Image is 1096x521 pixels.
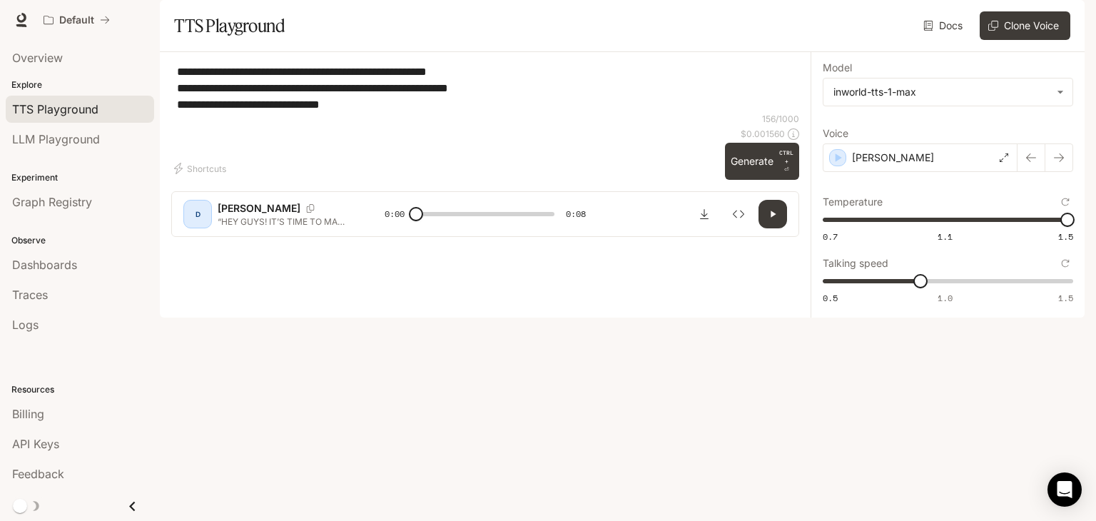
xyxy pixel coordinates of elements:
span: 1.5 [1058,231,1073,243]
p: Talking speed [823,258,888,268]
div: inworld-tts-1-max [833,85,1050,99]
span: 0.7 [823,231,838,243]
button: Inspect [724,200,753,228]
button: GenerateCTRL +⏎ [725,143,799,180]
h1: TTS Playground [174,11,285,40]
button: Download audio [690,200,719,228]
p: Default [59,14,94,26]
span: 0:08 [566,207,586,221]
p: ⏎ [779,148,793,174]
button: All workspaces [37,6,116,34]
button: Shortcuts [171,157,232,180]
p: CTRL + [779,148,793,166]
p: Temperature [823,197,883,207]
span: 1.1 [938,231,953,243]
p: Voice [823,128,848,138]
p: Model [823,63,852,73]
span: 0.5 [823,292,838,304]
button: Clone Voice [980,11,1070,40]
a: Docs [920,11,968,40]
button: Reset to default [1057,194,1073,210]
div: D [186,203,209,226]
button: Copy Voice ID [300,204,320,213]
span: 1.5 [1058,292,1073,304]
button: Reset to default [1057,256,1073,271]
p: $ 0.001560 [741,128,785,140]
p: 156 / 1000 [762,113,799,125]
div: Open Intercom Messenger [1047,472,1082,507]
p: “HEY GUYS! IT’S TIME TO MAKE THE TOUGHEST CHOICES EVER! 😱 SCROLL THROUGH AND PICK YOUR FAVORITE… ... [218,216,350,228]
p: [PERSON_NAME] [852,151,934,165]
span: 1.0 [938,292,953,304]
p: [PERSON_NAME] [218,201,300,216]
div: inworld-tts-1-max [823,79,1072,106]
span: 0:00 [385,207,405,221]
